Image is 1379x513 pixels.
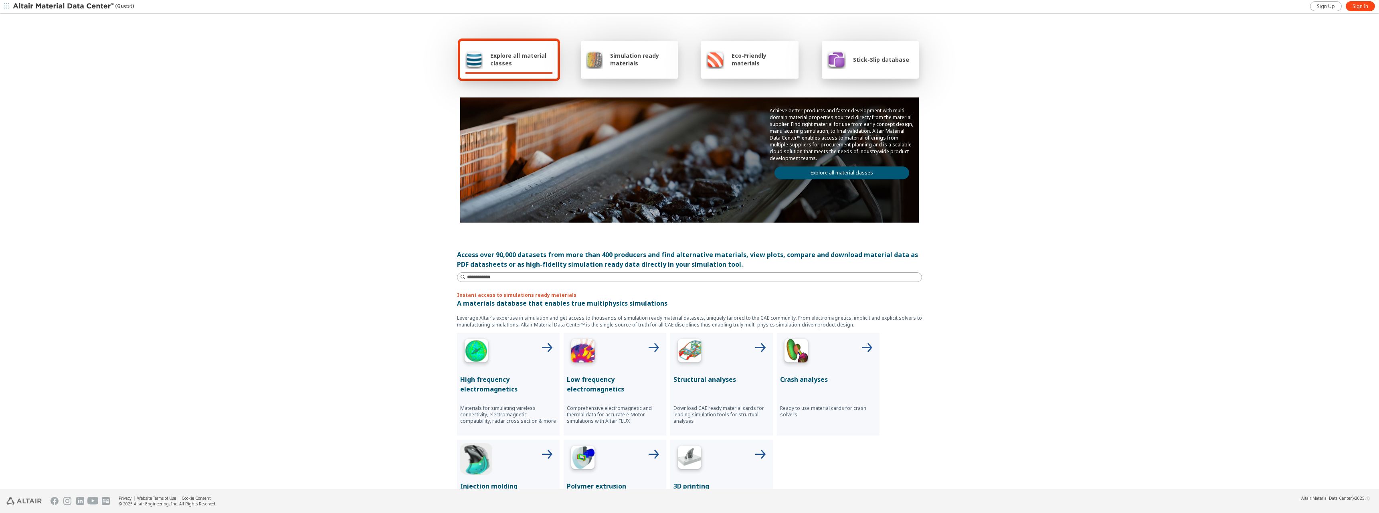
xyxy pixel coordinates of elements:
[567,481,663,491] p: Polymer extrusion
[1301,495,1369,501] div: (v2025.1)
[6,497,42,505] img: Altair Engineering
[457,292,922,298] p: Instant access to simulations ready materials
[137,495,176,501] a: Website Terms of Use
[1317,3,1335,10] span: Sign Up
[673,443,706,475] img: 3D Printing Icon
[732,52,793,67] span: Eco-Friendly materials
[586,50,603,69] img: Simulation ready materials
[457,314,922,328] p: Leverage Altair’s expertise in simulation and get access to thousands of simulation ready materia...
[13,2,134,10] div: (Guest)
[567,443,599,475] img: Polymer Extrusion Icon
[460,405,556,424] p: Materials for simulating wireless connectivity, electromagnetic compatibility, radar cross sectio...
[465,50,483,69] img: Explore all material classes
[1353,3,1368,10] span: Sign In
[119,501,216,507] div: © 2025 Altair Engineering, Inc. All Rights Reserved.
[567,336,599,368] img: Low Frequency Icon
[780,375,876,384] p: Crash analyses
[670,333,773,436] button: Structural Analyses IconStructural analysesDownload CAE ready material cards for leading simulati...
[673,375,770,384] p: Structural analyses
[457,250,922,269] div: Access over 90,000 datasets from more than 400 producers and find alternative materials, view plo...
[460,443,492,475] img: Injection Molding Icon
[706,50,724,69] img: Eco-Friendly materials
[770,107,914,162] p: Achieve better products and faster development with multi-domain material properties sourced dire...
[119,495,131,501] a: Privacy
[827,50,846,69] img: Stick-Slip database
[853,56,909,63] span: Stick-Slip database
[564,333,666,436] button: Low Frequency IconLow frequency electromagneticsComprehensive electromagnetic and thermal data fo...
[1301,495,1352,501] span: Altair Material Data Center
[460,481,556,491] p: Injection molding
[457,298,922,308] p: A materials database that enables true multiphysics simulations
[673,481,770,491] p: 3D printing
[457,333,560,436] button: High Frequency IconHigh frequency electromagneticsMaterials for simulating wireless connectivity,...
[490,52,553,67] span: Explore all material classes
[673,336,706,368] img: Structural Analyses Icon
[780,405,876,418] p: Ready to use material cards for crash solvers
[460,375,556,394] p: High frequency electromagnetics
[1346,1,1375,11] a: Sign In
[460,336,492,368] img: High Frequency Icon
[567,375,663,394] p: Low frequency electromagnetics
[774,166,909,179] a: Explore all material classes
[610,52,673,67] span: Simulation ready materials
[780,336,812,368] img: Crash Analyses Icon
[1310,1,1342,11] a: Sign Up
[13,2,115,10] img: Altair Material Data Center
[777,333,880,436] button: Crash Analyses IconCrash analysesReady to use material cards for crash solvers
[567,405,663,424] p: Comprehensive electromagnetic and thermal data for accurate e-Motor simulations with Altair FLUX
[673,405,770,424] p: Download CAE ready material cards for leading simulation tools for structual analyses
[182,495,211,501] a: Cookie Consent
